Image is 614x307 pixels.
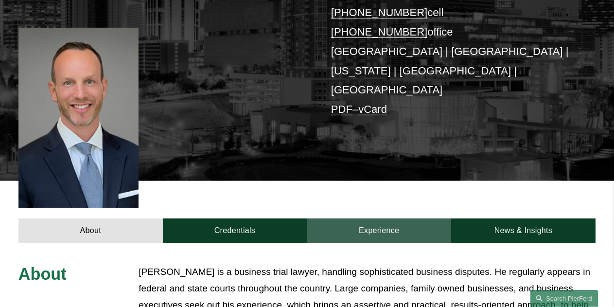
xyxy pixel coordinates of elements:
[530,290,598,307] a: Search this site
[331,6,427,18] a: [PHONE_NUMBER]
[451,218,596,243] a: News & Insights
[331,103,352,115] a: PDF
[358,103,387,115] a: vCard
[307,218,452,243] a: Experience
[163,218,307,243] a: Credentials
[18,218,163,243] a: About
[18,265,67,283] span: About
[331,26,427,38] a: [PHONE_NUMBER]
